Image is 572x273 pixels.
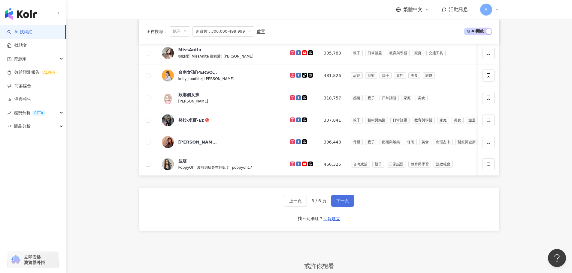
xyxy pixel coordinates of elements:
img: chrome extension [10,255,21,265]
span: 家庭 [401,95,413,101]
span: 日常話題 [387,161,406,168]
span: | [202,76,204,81]
span: 美食 [416,95,428,101]
span: 命理占卜 [434,139,453,145]
a: KOL Avatar[PERSON_NAME]Crystal [162,136,281,148]
span: 波痞到底是在幹嘛？ [197,165,229,170]
span: 日常話題 [390,117,410,123]
span: 家庭 [437,117,449,123]
td: 396,448 [319,131,346,153]
span: | [189,54,192,58]
span: poppyoh17 [232,165,252,170]
span: 競品分析 [14,120,31,133]
a: KOL Avatar欸那個女孩[PERSON_NAME] [162,92,281,104]
div: 波痞 [178,158,187,164]
span: PoppyOh [178,165,195,170]
span: 美食 [419,139,431,145]
span: 甜點 [351,72,363,79]
span: 藝術與娛樂 [365,117,388,123]
span: 美食 [452,117,464,123]
td: 307,841 [319,109,346,131]
span: 或許你想看 [298,262,340,271]
button: 回報建立 [323,214,340,224]
span: 活動訊息 [449,7,468,12]
span: 親子 [380,72,392,79]
span: kelly_foodlife [178,77,202,81]
span: 母嬰 [365,72,377,79]
a: KOL Avatar努拉-米寶-Ez [162,114,281,126]
span: 追蹤數：300,000-499,999 [192,26,254,37]
div: 重置 [257,29,265,34]
span: [PERSON_NAME] [178,99,208,103]
a: 效益預測報告ALPHA [7,70,57,76]
span: 御姊愛 [178,54,189,58]
span: 親子 [351,117,363,123]
span: 旅遊 [423,72,435,79]
a: 洞察報告 [7,96,31,102]
span: 正在搜尋 ： [146,29,167,34]
span: 旅遊 [466,117,478,123]
span: 立即安裝 瀏覽器外掛 [24,254,45,265]
img: KOL Avatar [162,70,174,82]
span: 繁體中文 [403,6,422,13]
span: 感情 [351,95,363,101]
span: 3 / 6 頁 [312,198,327,203]
span: rise [7,111,11,115]
span: A [485,6,488,13]
span: | [229,165,232,170]
span: 親子 [365,95,377,101]
div: 台南女孩[PERSON_NAME]吃透透 [178,69,217,75]
div: 找不到網紅？ [298,216,323,222]
span: 教育與學習 [387,50,410,56]
span: 保養 [405,139,417,145]
span: 法政社會 [434,161,453,168]
span: 台灣政治 [351,161,370,168]
span: MissAnita 御姊愛 [192,54,221,58]
span: 日常話題 [380,95,399,101]
div: 欸那個女孩 [178,92,199,98]
span: 美食 [408,72,420,79]
span: [PERSON_NAME] [204,77,235,81]
img: KOL Avatar [162,158,174,170]
a: chrome extension立即安裝 瀏覽器外掛 [8,252,58,268]
iframe: Help Scout Beacon - Open [548,249,566,267]
img: KOL Avatar [162,92,174,104]
button: 上一頁 [284,195,307,207]
span: 上一頁 [289,198,302,203]
a: KOL AvatarMissAnita御姊愛|MissAnita 御姊愛|[PERSON_NAME] [162,47,281,59]
a: 商案媒合 [7,83,31,89]
span: 趨勢分析 [14,106,46,120]
img: KOL Avatar [162,136,174,148]
img: KOL Avatar [162,114,174,126]
td: 305,783 [319,42,346,64]
img: logo [5,8,37,20]
div: BETA [32,110,46,116]
span: 日常話題 [365,50,384,56]
a: searchAI 找網紅 [7,29,32,35]
td: 466,325 [319,153,346,176]
td: 481,826 [319,64,346,87]
span: 醫療與健康 [455,139,478,145]
span: 親子 [372,161,384,168]
div: [PERSON_NAME]Crystal [178,139,217,145]
td: 318,757 [319,87,346,109]
a: 找貼文 [7,43,27,49]
span: 回報建立 [323,216,340,221]
span: 親子 [170,26,190,37]
button: 下一頁 [331,195,354,207]
span: 藝術與娛樂 [380,139,402,145]
span: 交通工具 [426,50,446,56]
span: 親子 [351,50,363,56]
span: 家庭 [412,50,424,56]
span: 資源庫 [14,52,26,66]
span: [PERSON_NAME] [223,54,253,58]
span: | [194,165,197,170]
span: 下一頁 [336,198,349,203]
span: 親子 [365,139,377,145]
span: 飲料 [394,72,406,79]
span: | [221,54,223,58]
a: KOL Avatar台南女孩[PERSON_NAME]吃透透kelly_foodlife|[PERSON_NAME] [162,69,281,82]
span: 母嬰 [351,139,363,145]
div: 努拉-米寶-Ez [178,117,204,123]
span: 教育與學習 [412,117,435,123]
